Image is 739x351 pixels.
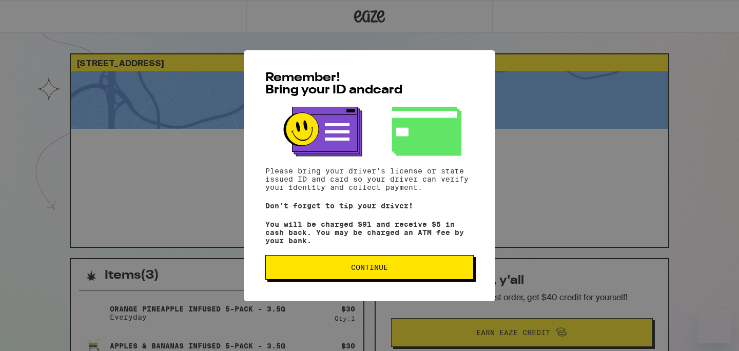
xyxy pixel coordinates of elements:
[265,202,474,210] p: Don't forget to tip your driver!
[698,310,731,343] iframe: Button to launch messaging window
[265,167,474,191] p: Please bring your driver's license or state issued ID and card so your driver can verify your ide...
[351,264,388,271] span: Continue
[265,72,402,96] span: Remember! Bring your ID and card
[265,255,474,280] button: Continue
[265,220,474,245] p: You will be charged $91 and receive $5 in cash back. You may be charged an ATM fee by your bank.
